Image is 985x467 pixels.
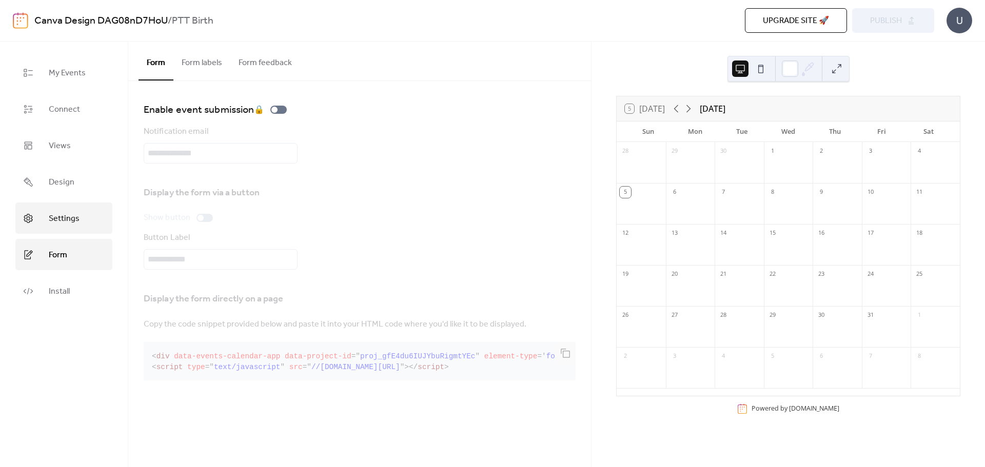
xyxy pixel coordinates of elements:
[49,174,74,190] span: Design
[914,310,925,321] div: 1
[865,310,876,321] div: 31
[15,166,112,197] a: Design
[173,42,230,79] button: Form labels
[914,146,925,157] div: 4
[718,121,765,142] div: Tue
[914,351,925,362] div: 8
[865,146,876,157] div: 3
[172,11,213,31] b: PTT Birth
[15,57,112,88] a: My Events
[230,42,300,79] button: Form feedback
[767,351,778,362] div: 5
[914,228,925,239] div: 18
[914,269,925,280] div: 25
[620,269,631,280] div: 19
[700,103,725,115] div: [DATE]
[745,8,847,33] button: Upgrade site 🚀
[816,146,827,157] div: 2
[718,187,729,198] div: 7
[767,146,778,157] div: 1
[168,11,172,31] b: /
[49,65,86,81] span: My Events
[49,101,80,117] span: Connect
[767,269,778,280] div: 22
[15,239,112,270] a: Form
[15,93,112,125] a: Connect
[669,228,680,239] div: 13
[669,146,680,157] div: 29
[15,202,112,234] a: Settings
[13,12,28,29] img: logo
[139,42,173,80] button: Form
[34,11,168,31] a: Canva Design DAG08nD7HoU
[858,121,905,142] div: Fri
[620,187,631,198] div: 5
[669,269,680,280] div: 20
[914,187,925,198] div: 11
[49,211,80,227] span: Settings
[816,187,827,198] div: 9
[947,8,972,33] div: U
[669,310,680,321] div: 27
[620,228,631,239] div: 12
[812,121,858,142] div: Thu
[625,121,672,142] div: Sun
[865,351,876,362] div: 7
[49,138,71,154] span: Views
[718,351,729,362] div: 4
[669,351,680,362] div: 3
[49,247,67,263] span: Form
[718,146,729,157] div: 30
[905,121,952,142] div: Sat
[816,269,827,280] div: 23
[767,310,778,321] div: 29
[718,228,729,239] div: 14
[865,187,876,198] div: 10
[865,269,876,280] div: 24
[816,228,827,239] div: 16
[620,146,631,157] div: 28
[767,228,778,239] div: 15
[718,269,729,280] div: 21
[718,310,729,321] div: 28
[816,351,827,362] div: 6
[15,275,112,307] a: Install
[752,404,839,413] div: Powered by
[789,404,839,413] a: [DOMAIN_NAME]
[765,121,812,142] div: Wed
[15,130,112,161] a: Views
[672,121,718,142] div: Mon
[763,15,829,27] span: Upgrade site 🚀
[669,187,680,198] div: 6
[620,310,631,321] div: 26
[865,228,876,239] div: 17
[767,187,778,198] div: 8
[816,310,827,321] div: 30
[49,283,70,299] span: Install
[620,351,631,362] div: 2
